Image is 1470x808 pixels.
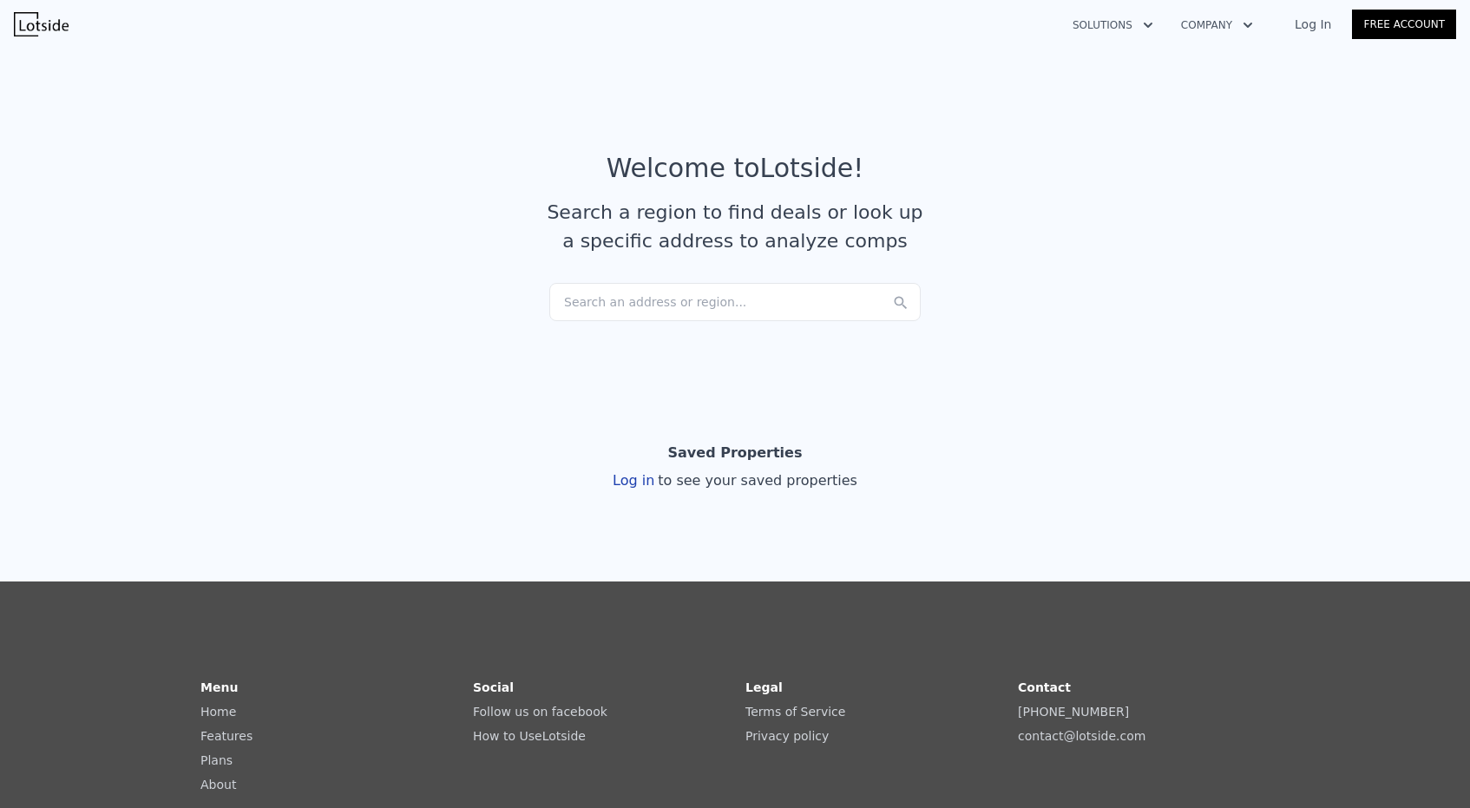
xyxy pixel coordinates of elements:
a: Plans [200,753,233,767]
strong: Legal [745,680,783,694]
a: Privacy policy [745,729,829,743]
span: to see your saved properties [654,472,857,489]
a: How to UseLotside [473,729,586,743]
a: About [200,778,236,792]
div: Welcome to Lotside ! [607,153,864,184]
div: Saved Properties [668,436,803,470]
div: Search an address or region... [549,283,921,321]
a: Free Account [1352,10,1456,39]
button: Solutions [1059,10,1167,41]
button: Company [1167,10,1267,41]
strong: Contact [1018,680,1071,694]
div: Search a region to find deals or look up a specific address to analyze comps [541,198,929,255]
a: Home [200,705,236,719]
a: Log In [1274,16,1352,33]
img: Lotside [14,12,69,36]
strong: Menu [200,680,238,694]
div: Log in [613,470,857,491]
a: Terms of Service [745,705,845,719]
strong: Social [473,680,514,694]
a: contact@lotside.com [1018,729,1145,743]
a: [PHONE_NUMBER] [1018,705,1129,719]
a: Follow us on facebook [473,705,607,719]
a: Features [200,729,253,743]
